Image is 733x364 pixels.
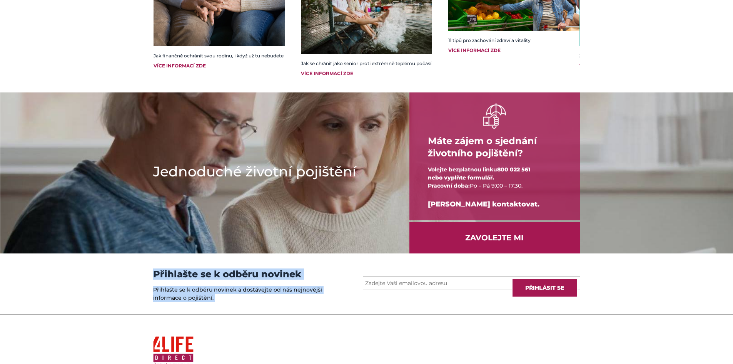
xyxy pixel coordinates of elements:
[428,129,561,166] h4: Máte zájem o sjednání životního pojištění?
[301,70,432,77] div: Více informací zde
[483,103,506,128] img: ruka držící deštník bilá ikona
[512,278,578,297] input: Přihlásit se
[428,166,497,173] span: Volejte bezplatnou linku
[428,182,561,190] div: Po – Pá 9:00 – 17:30.
[153,162,385,181] h1: Jednoduché životní pojištění
[448,47,579,54] div: Více informací zde
[428,182,470,189] span: Pracovní doba:
[579,52,711,59] h6: Jak předejít mozkové mrtvici?
[153,286,324,302] p: Přihlašte se k odběru novinek a dostávejte od nás nejnovější informace o pojištění.
[428,190,561,219] div: [PERSON_NAME] kontaktovat.
[153,269,324,280] h3: Přihlašte se k odběru novinek
[428,166,531,181] span: 800 022 561 nebo vyplňte formulář.
[448,37,579,44] h6: 11 tipů pro zachování zdraví a vitality
[154,52,285,59] h6: Jak finančně ochránit svou rodinu, i když už tu nebudete
[363,277,580,290] input: Zadejte Vaši emailovou adresu
[579,62,711,69] div: Více informací zde
[154,62,285,69] div: Více informací zde
[301,60,432,67] h6: Jak se chránit jako senior proti extrémně teplému počasí
[409,222,580,253] a: ZAVOLEJTE MI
